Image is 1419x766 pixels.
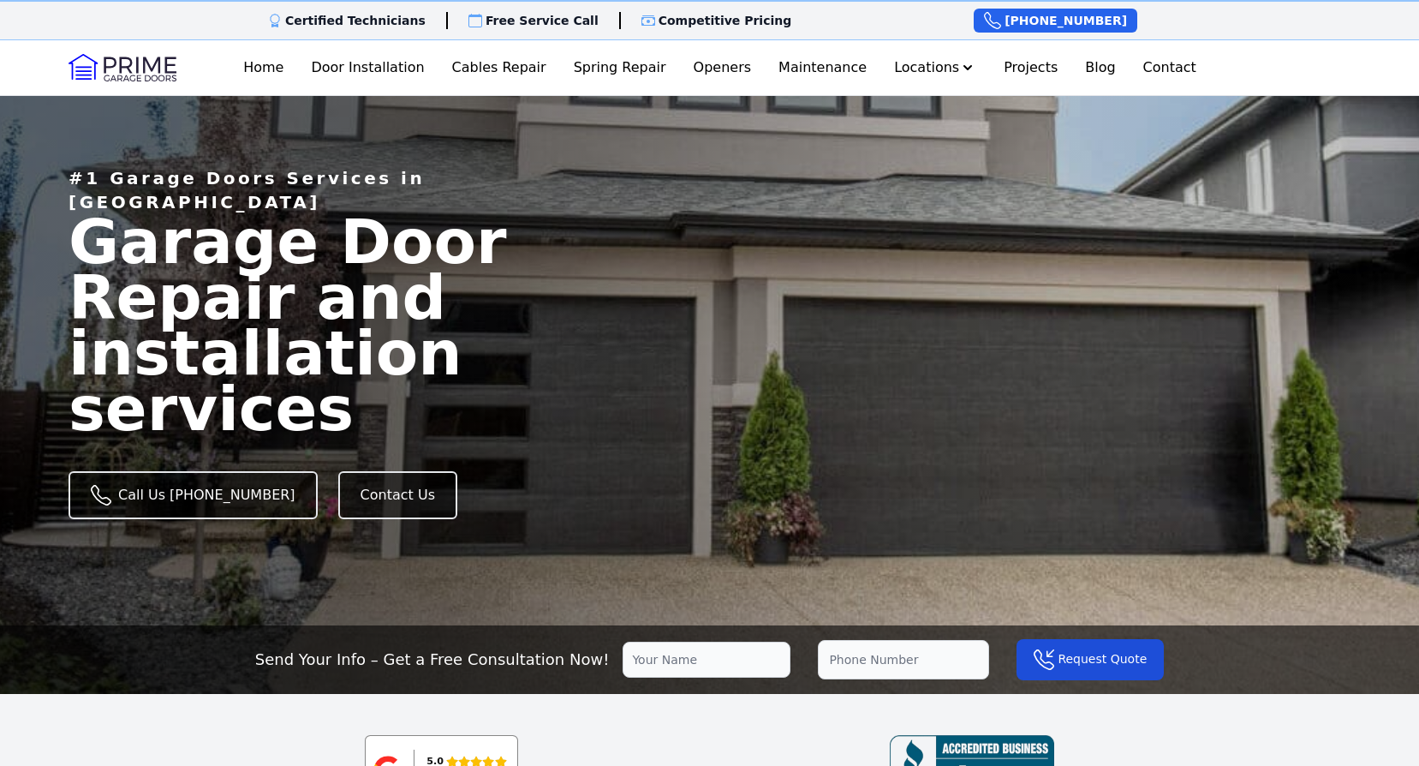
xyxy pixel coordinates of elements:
[69,54,176,81] img: Logo
[338,471,457,519] a: Contact Us
[687,51,759,85] a: Openers
[1017,639,1164,680] button: Request Quote
[69,471,318,519] a: Call Us [PHONE_NUMBER]
[255,648,610,672] p: Send Your Info – Get a Free Consultation Now!
[974,9,1137,33] a: [PHONE_NUMBER]
[236,51,290,85] a: Home
[772,51,873,85] a: Maintenance
[486,12,599,29] p: Free Service Call
[997,51,1064,85] a: Projects
[285,12,426,29] p: Certified Technicians
[304,51,431,85] a: Door Installation
[887,51,983,85] button: Locations
[69,206,506,444] span: Garage Door Repair and installation services
[69,166,562,214] p: #1 Garage Doors Services in [GEOGRAPHIC_DATA]
[818,640,989,679] input: Phone Number
[445,51,553,85] a: Cables Repair
[1136,51,1203,85] a: Contact
[1078,51,1122,85] a: Blog
[623,642,790,678] input: Your Name
[1185,655,1411,736] iframe: Tidio Chat
[659,12,792,29] p: Competitive Pricing
[567,51,673,85] a: Spring Repair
